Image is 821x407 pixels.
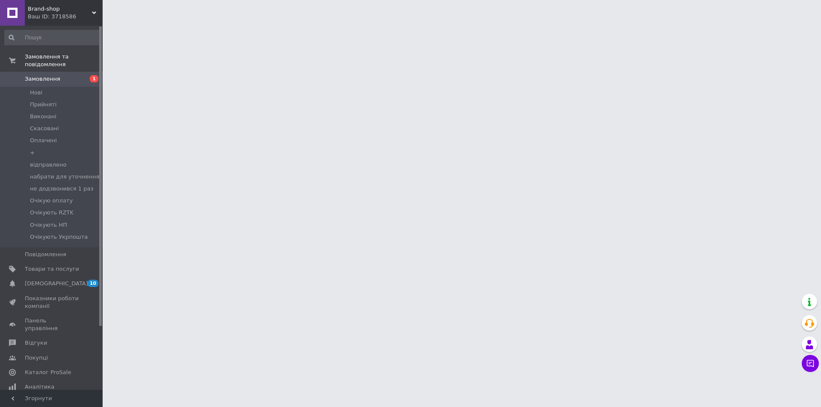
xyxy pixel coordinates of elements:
[30,125,59,132] span: Скасовані
[25,354,48,362] span: Покупці
[25,339,47,347] span: Відгуки
[30,221,67,229] span: Очікують НП
[25,265,79,273] span: Товари та послуги
[30,173,99,181] span: набрати для уточнення
[28,5,92,13] span: Brand-shop
[30,209,74,217] span: Очікують RZTK
[30,101,56,108] span: Прийняті
[30,137,57,144] span: Оплачені
[25,383,54,391] span: Аналітика
[4,30,101,45] input: Пошук
[88,280,98,287] span: 10
[25,53,103,68] span: Замовлення та повідомлення
[25,75,60,83] span: Замовлення
[90,75,98,82] span: 1
[30,161,66,169] span: відправлено
[30,233,88,241] span: Очікують Укрпошта
[25,369,71,376] span: Каталог ProSale
[30,197,73,205] span: Очікую оплату
[28,13,103,20] div: Ваш ID: 3718586
[25,280,88,287] span: [DEMOGRAPHIC_DATA]
[25,295,79,310] span: Показники роботи компанії
[30,185,93,193] span: не додзвонився 1 раз
[25,317,79,332] span: Панель управління
[25,251,66,258] span: Повідомлення
[802,355,819,372] button: Чат з покупцем
[30,89,42,97] span: Нові
[30,113,56,120] span: Виконані
[30,149,35,157] span: +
